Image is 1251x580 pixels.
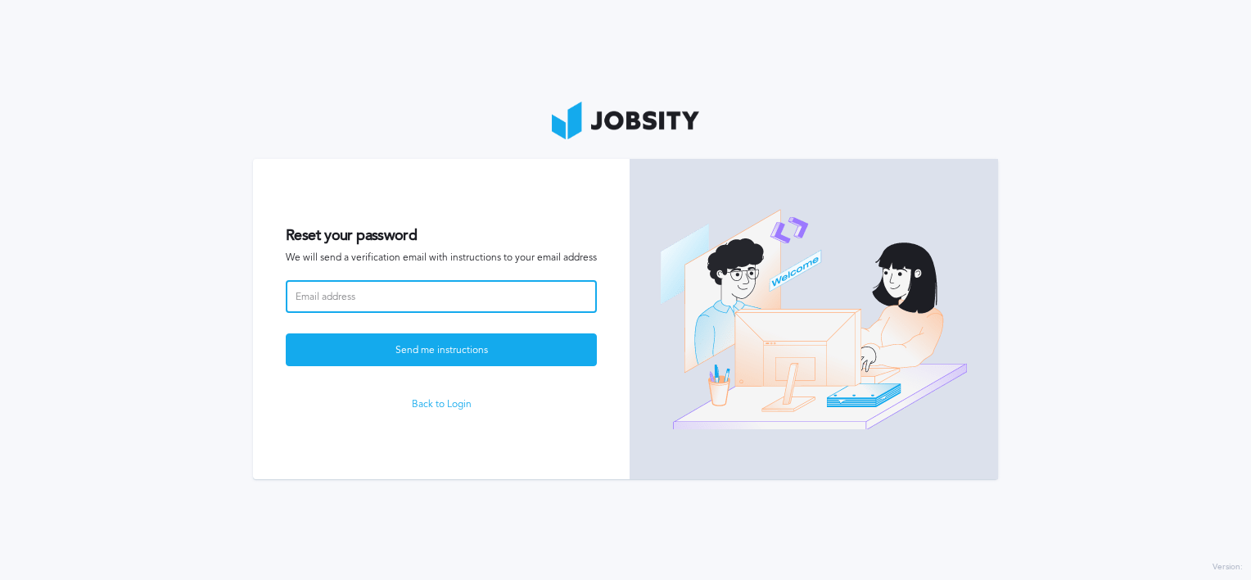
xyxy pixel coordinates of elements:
h2: Reset your password [286,227,597,244]
a: Back to Login [286,399,597,410]
button: Send me instructions [286,333,597,366]
span: We will send a verification email with instructions to your email address [286,252,597,264]
input: Email address [286,280,597,313]
label: Version: [1213,563,1243,573]
div: Send me instructions [287,334,596,367]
